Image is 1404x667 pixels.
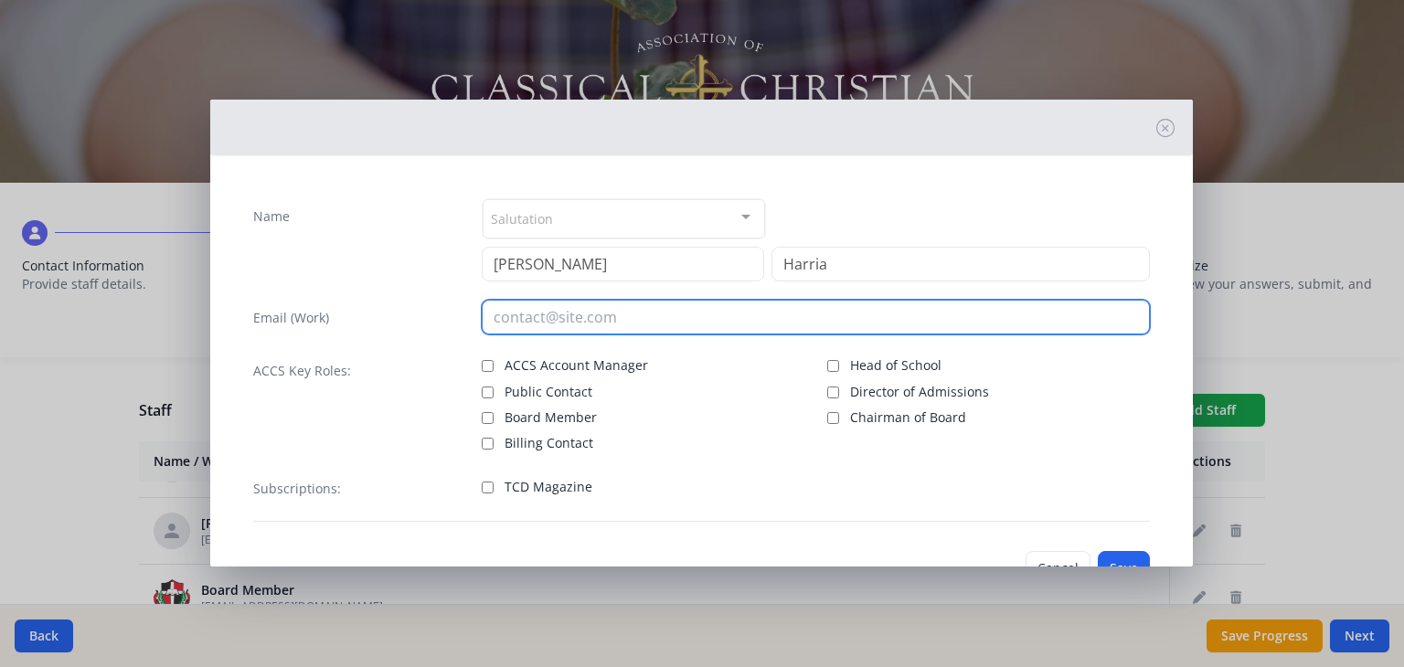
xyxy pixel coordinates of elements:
input: Director of Admissions [827,386,839,398]
span: Chairman of Board [850,408,966,427]
span: TCD Magazine [505,478,592,496]
label: Email (Work) [253,309,329,327]
span: Salutation [491,207,553,228]
input: ACCS Account Manager [482,360,494,372]
span: Billing Contact [505,434,593,452]
input: Chairman of Board [827,412,839,424]
input: Billing Contact [482,438,494,450]
label: Subscriptions: [253,480,341,498]
input: contact@site.com [482,300,1150,334]
span: ACCS Account Manager [505,356,648,375]
input: Public Contact [482,386,494,398]
label: Name [253,207,290,226]
input: TCD Magazine [482,482,494,493]
span: Board Member [505,408,597,427]
span: Public Contact [505,383,592,401]
input: Board Member [482,412,494,424]
button: Save [1098,551,1150,586]
input: Head of School [827,360,839,372]
span: Director of Admissions [850,383,989,401]
span: Head of School [850,356,941,375]
input: First Name [482,247,764,281]
input: Last Name [771,247,1150,281]
button: Cancel [1026,551,1090,586]
label: ACCS Key Roles: [253,362,351,380]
